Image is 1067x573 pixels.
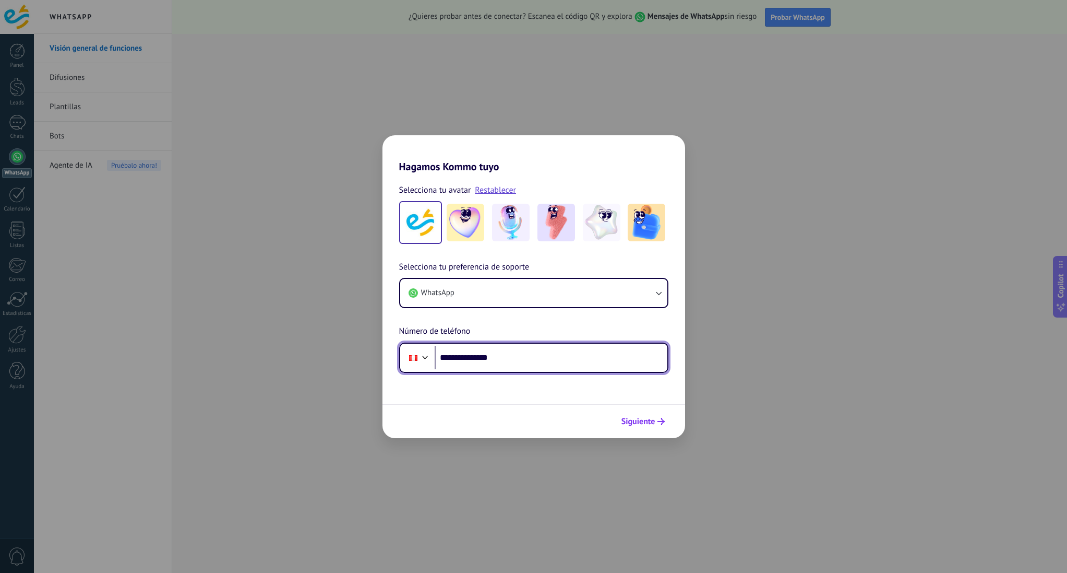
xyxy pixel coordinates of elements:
[399,183,471,197] span: Selecciona tu avatar
[399,325,471,338] span: Número de teléfono
[421,288,454,298] span: WhatsApp
[399,261,530,274] span: Selecciona tu preferencia de soporte
[537,204,575,241] img: -3.jpeg
[447,204,484,241] img: -1.jpeg
[492,204,530,241] img: -2.jpeg
[403,347,423,369] div: Peru: + 51
[475,185,516,195] a: Restablecer
[617,413,669,430] button: Siguiente
[621,418,655,425] span: Siguiente
[628,204,665,241] img: -5.jpeg
[583,204,620,241] img: -4.jpeg
[400,279,667,307] button: WhatsApp
[382,135,685,173] h2: Hagamos Kommo tuyo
